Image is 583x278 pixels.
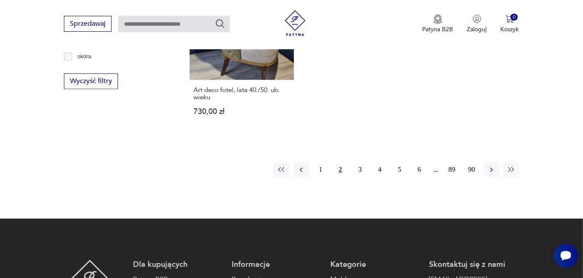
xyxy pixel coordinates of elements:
a: Ikona medaluPatyna B2B [423,15,453,33]
button: 89 [444,162,460,177]
p: Informacje [232,260,322,270]
button: 0Koszyk [501,15,519,33]
p: tkanina [78,64,96,73]
img: Ikona medalu [434,15,442,24]
button: Patyna B2B [423,15,453,33]
p: Zaloguj [467,25,487,33]
img: Patyna - sklep z meblami i dekoracjami vintage [282,10,308,36]
button: Wyczyść filtry [64,73,118,89]
p: Kategorie [330,260,420,270]
button: 1 [313,162,329,177]
button: Sprzedawaj [64,16,112,32]
p: Koszyk [501,25,519,33]
button: Szukaj [215,18,225,29]
h3: Art deco fotel, lata 40./50. ub. wieku [193,87,290,101]
div: 0 [511,14,518,21]
p: Dla kupujących [133,260,223,270]
p: Skontaktuj się z nami [429,260,519,270]
p: skóra [78,52,91,61]
img: Ikonka użytkownika [473,15,481,23]
button: 6 [412,162,427,177]
a: Sprzedawaj [64,21,112,27]
p: Patyna B2B [423,25,453,33]
button: 90 [464,162,480,177]
button: Zaloguj [467,15,487,33]
img: Ikona koszyka [505,15,514,23]
p: 730,00 zł [193,108,290,115]
button: 5 [392,162,408,177]
button: 2 [333,162,348,177]
button: 4 [372,162,388,177]
iframe: Smartsupp widget button [554,244,578,268]
button: 3 [353,162,368,177]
